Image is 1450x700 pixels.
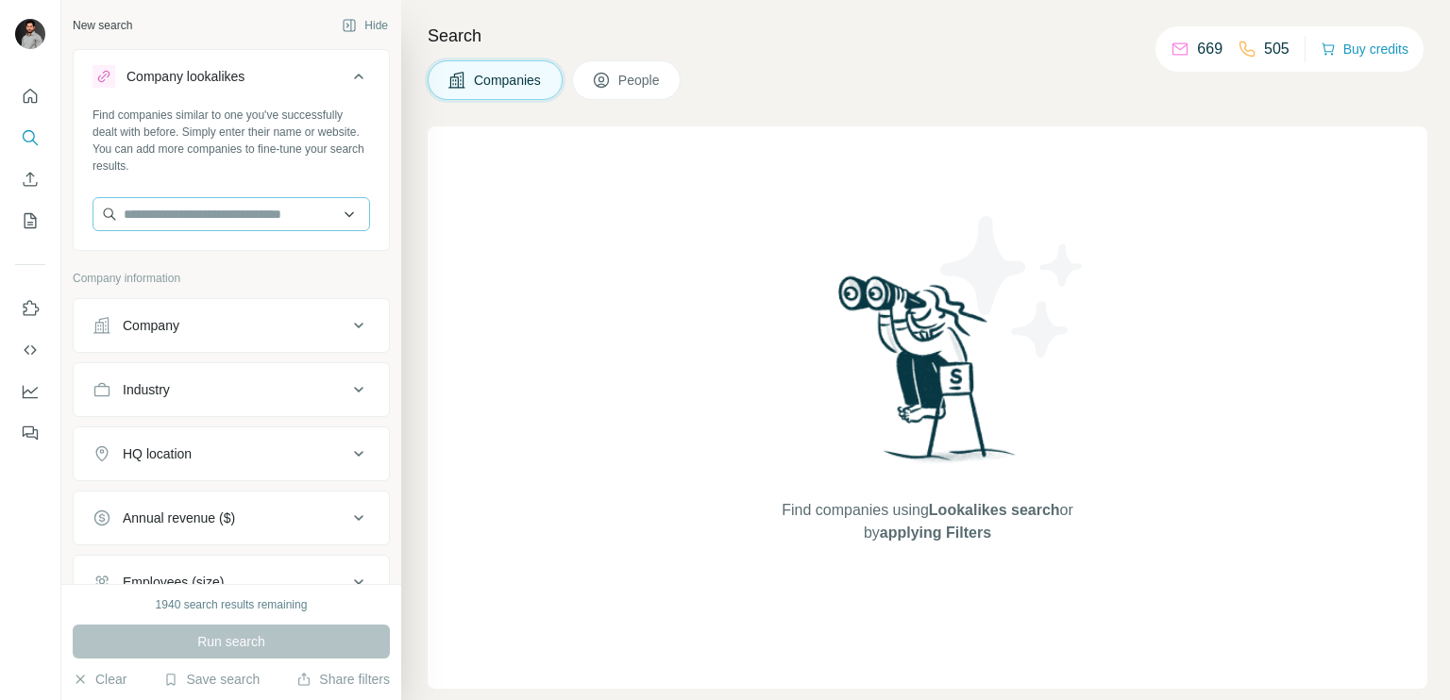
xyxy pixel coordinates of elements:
div: Company [123,316,179,335]
button: Buy credits [1321,36,1408,62]
button: Share filters [296,670,390,689]
span: Companies [474,71,543,90]
button: Enrich CSV [15,162,45,196]
h4: Search [428,23,1427,49]
p: 669 [1197,38,1222,60]
button: Feedback [15,416,45,450]
div: New search [73,17,132,34]
button: Company lookalikes [74,54,389,107]
button: HQ location [74,431,389,476]
span: Find companies using or by [776,499,1078,544]
div: Company lookalikes [126,67,244,86]
button: Hide [329,11,401,40]
div: Employees (size) [123,573,224,592]
button: Quick start [15,79,45,113]
p: Company information [73,270,390,287]
p: 505 [1264,38,1290,60]
button: Save search [163,670,260,689]
div: Annual revenue ($) [123,508,235,527]
span: applying Filters [880,525,991,541]
button: Annual revenue ($) [74,495,389,541]
button: Dashboard [15,375,45,408]
button: My lists [15,204,45,238]
button: Use Surfe API [15,333,45,367]
button: Search [15,121,45,155]
button: Use Surfe on LinkedIn [15,292,45,325]
button: Company [74,303,389,348]
span: People [618,71,662,90]
div: HQ location [123,444,192,463]
button: Clear [73,670,126,689]
img: Avatar [15,19,45,49]
img: Surfe Illustration - Woman searching with binoculars [830,271,1026,481]
button: Employees (size) [74,559,389,605]
span: Lookalikes search [929,502,1060,518]
div: Find companies similar to one you've successfully dealt with before. Simply enter their name or w... [93,107,370,175]
button: Industry [74,367,389,412]
div: Industry [123,380,170,399]
div: 1940 search results remaining [156,596,308,613]
img: Surfe Illustration - Stars [928,202,1098,372]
